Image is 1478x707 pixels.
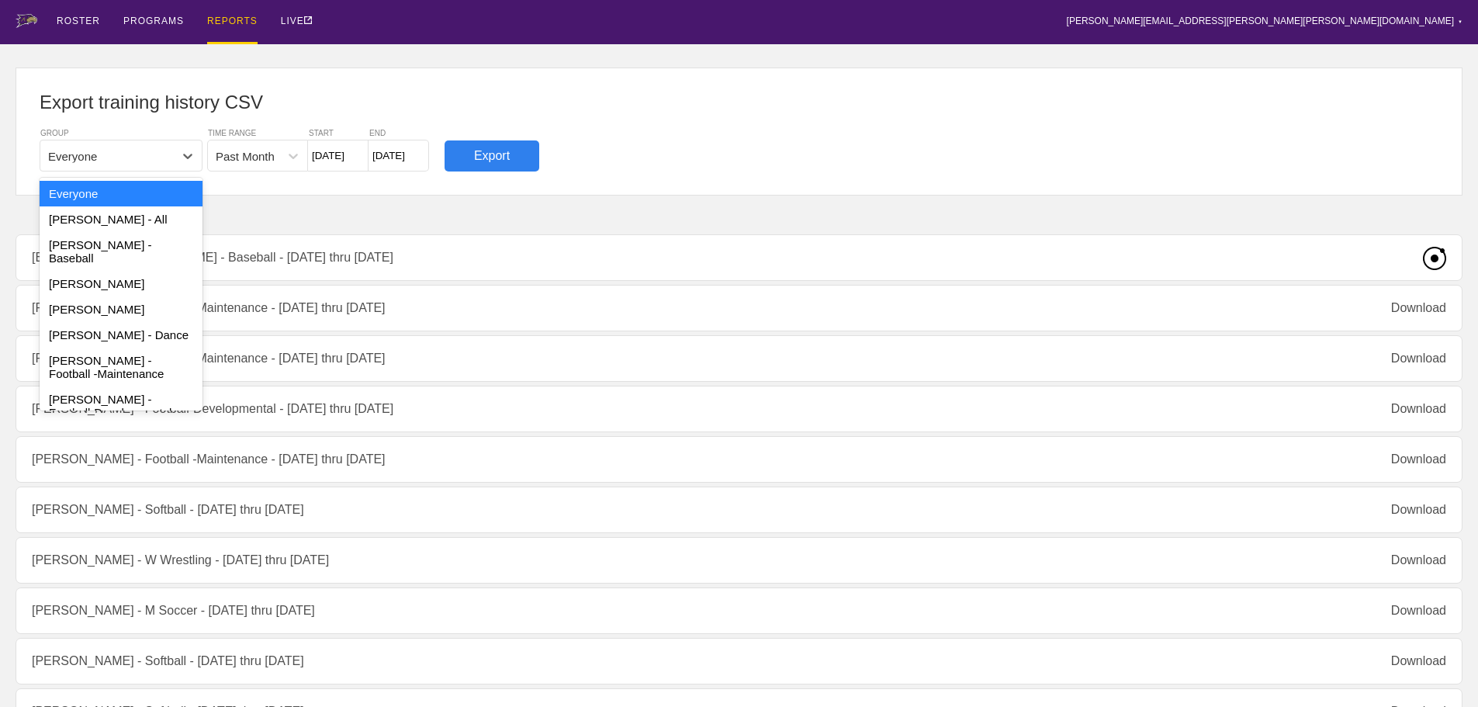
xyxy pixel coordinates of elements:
div: [PERSON_NAME] - W Wrestling - [DATE] thru [DATE] [16,537,1462,584]
div: Past Month [216,149,275,162]
div: Download [1391,452,1446,466]
div: [PERSON_NAME] - All [40,206,202,232]
div: Download [1391,402,1446,416]
div: [PERSON_NAME] [40,296,202,322]
div: [PERSON_NAME] - Softball - [DATE] thru [DATE] [16,487,1462,533]
div: [PERSON_NAME] - Football-Developmental - [DATE] thru [DATE] [16,386,1462,432]
div: [PERSON_NAME] - Baseball [40,232,202,271]
div: [PERSON_NAME] - M Soccer - [DATE] thru [DATE] [16,587,1462,634]
input: To [369,140,429,172]
input: From [308,140,369,172]
div: Download [1391,352,1446,366]
div: ▼ [1458,17,1462,26]
div: [PERSON_NAME] - Football-Developmental [40,386,202,425]
div: Everyone [40,181,202,206]
div: [PERSON_NAME] - Softball - [DATE] thru [DATE] [16,638,1462,684]
div: TIME RANGE [207,129,308,137]
div: Everyone [48,149,97,162]
div: START [308,129,369,137]
div: GROUP [40,129,202,137]
iframe: Chat Widget [1199,527,1478,707]
h1: Export training history CSV [40,92,1438,113]
div: [PERSON_NAME] - Football -Maintenance [40,348,202,386]
div: Download [1391,301,1446,315]
div: Export [445,140,539,172]
div: [PERSON_NAME] - Football -Maintenance - [DATE] thru [DATE] [16,436,1462,483]
div: [PERSON_NAME] - Football -Maintenance - [DATE] thru [DATE] [16,335,1462,382]
img: logo [16,14,37,28]
div: END [369,129,429,137]
div: [PERSON_NAME] - Dance [40,322,202,348]
div: [PERSON_NAME] - Football -Maintenance - [DATE] thru [DATE] [16,285,1462,331]
div: [PERSON_NAME] [40,271,202,296]
div: Download [1391,503,1446,517]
